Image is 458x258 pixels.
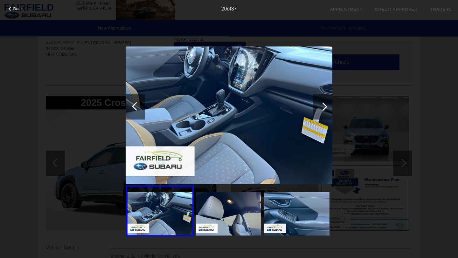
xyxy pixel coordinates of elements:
span: 20 [221,6,227,11]
span: 37 [231,6,237,11]
img: d642410f-e1cc-499f-ad55-57586619c32c.jpg [196,192,261,235]
a: Trade-In [430,7,452,12]
a: Credit Approved [375,7,418,12]
a: Appointment [330,7,362,12]
img: 23c14e43-689f-4371-b59c-13b09124315d.jpg [126,47,332,184]
span: Back [13,6,23,11]
img: 352da95a-27c2-4079-b3a1-ab5309696ef5.jpg [264,192,330,235]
